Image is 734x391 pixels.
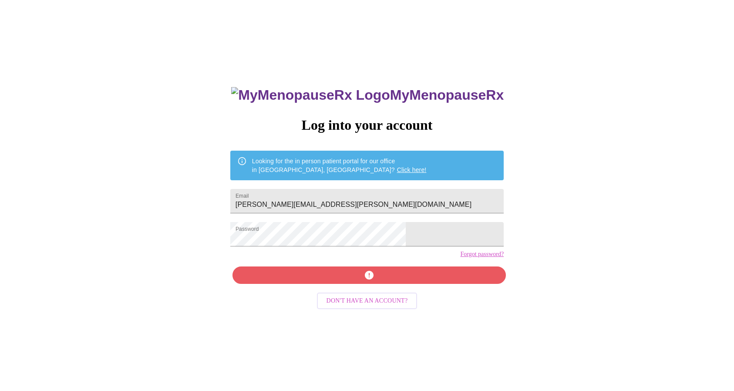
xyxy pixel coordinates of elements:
div: Looking for the in person patient portal for our office in [GEOGRAPHIC_DATA], [GEOGRAPHIC_DATA]? [252,153,427,178]
a: Forgot password? [460,251,504,258]
span: Don't have an account? [327,296,408,307]
h3: Log into your account [230,117,504,133]
h3: MyMenopauseRx [231,87,504,103]
a: Don't have an account? [315,297,420,304]
button: Don't have an account? [317,293,418,310]
a: Click here! [397,166,427,173]
img: MyMenopauseRx Logo [231,87,390,103]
